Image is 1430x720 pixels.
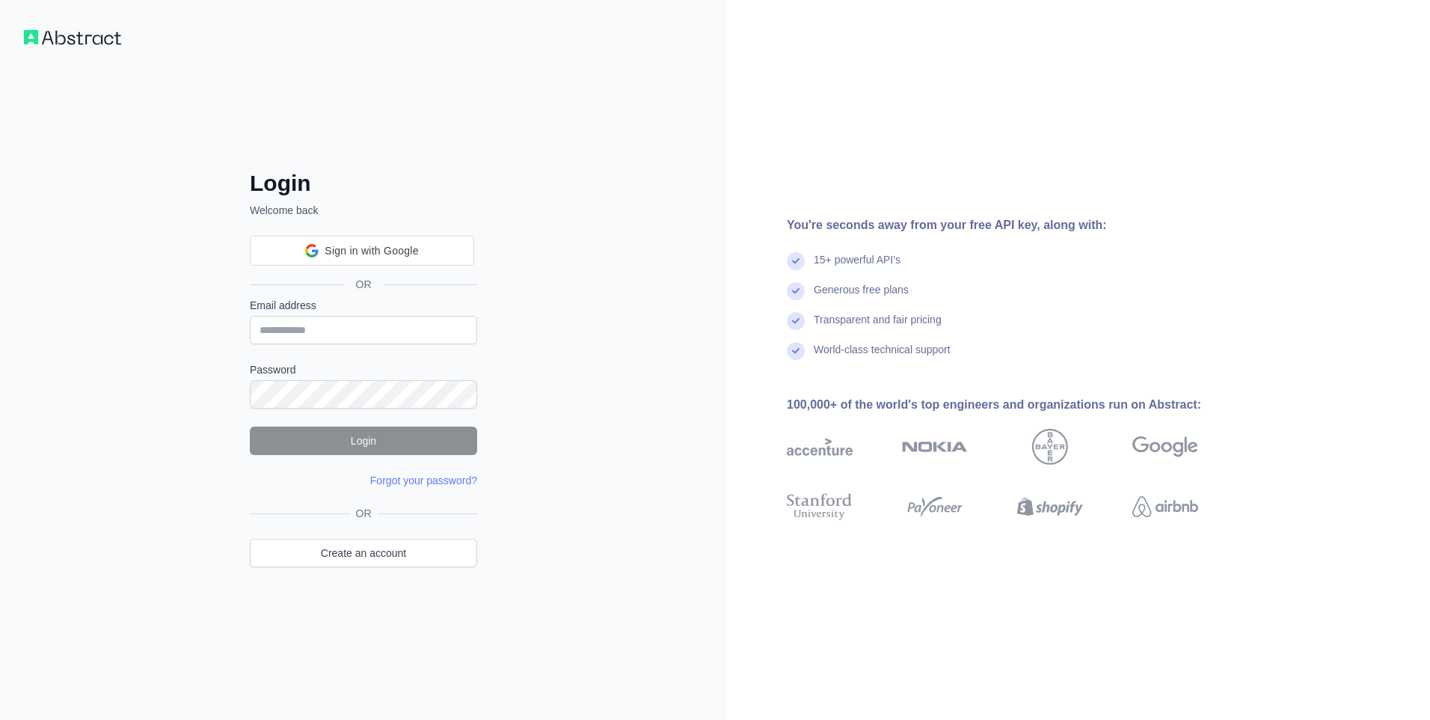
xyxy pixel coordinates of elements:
img: shopify [1017,490,1083,523]
img: check mark [787,252,805,270]
div: Generous free plans [814,282,909,312]
div: Sign in with Google [250,236,474,266]
img: bayer [1032,429,1068,465]
img: Workflow [24,30,121,45]
img: nokia [902,429,968,465]
img: stanford university [787,490,853,523]
button: Login [250,427,477,455]
div: 15+ powerful API's [814,252,900,282]
span: Sign in with Google [325,243,418,259]
p: Welcome back [250,203,477,218]
img: check mark [787,312,805,330]
span: OR [350,506,378,521]
label: Email address [250,298,477,313]
img: accenture [787,429,853,465]
div: World-class technical support [814,342,951,372]
div: 100,000+ of the world's top engineers and organizations run on Abstract: [787,396,1246,414]
div: You're seconds away from your free API key, along with: [787,216,1246,234]
label: Password [250,362,477,377]
img: payoneer [902,490,968,523]
img: check mark [787,282,805,300]
a: Forgot your password? [370,475,477,486]
h2: Login [250,170,477,197]
img: google [1132,429,1198,465]
img: airbnb [1132,490,1198,523]
span: OR [344,277,384,292]
img: check mark [787,342,805,360]
div: Transparent and fair pricing [814,312,942,342]
a: Create an account [250,539,477,567]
